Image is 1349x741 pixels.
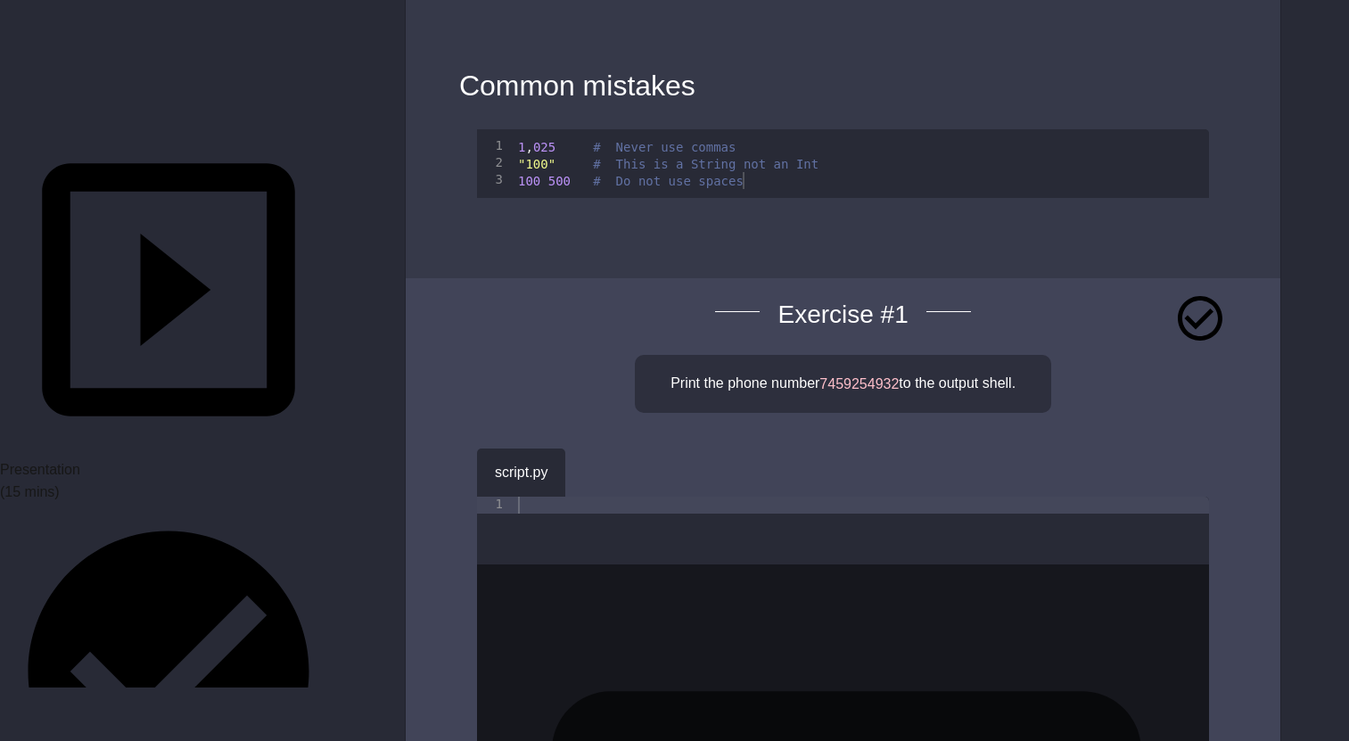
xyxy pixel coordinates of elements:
[697,292,988,337] span: Exercise # 1
[477,449,566,497] div: script.py
[819,376,899,391] span: 7459254932
[477,172,514,189] div: 3
[477,155,514,172] div: 2
[459,64,1227,107] div: Common mistakes
[477,138,514,155] div: 1
[635,355,1051,413] div: Print the phone number to the output shell.
[477,497,514,514] div: 1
